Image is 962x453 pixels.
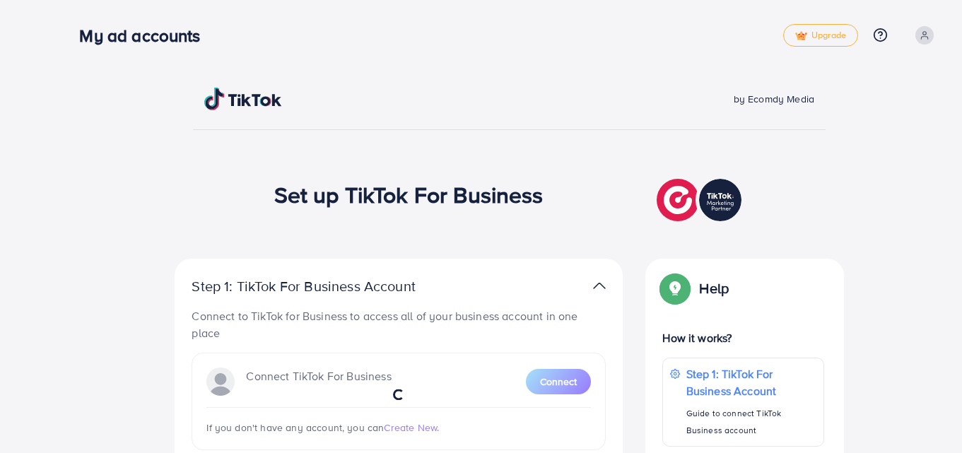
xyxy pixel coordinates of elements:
[795,30,846,41] span: Upgrade
[657,175,745,225] img: TikTok partner
[686,405,816,439] p: Guide to connect TikTok Business account
[204,88,282,110] img: TikTok
[274,181,544,208] h1: Set up TikTok For Business
[593,276,606,296] img: TikTok partner
[734,92,814,106] span: by Ecomdy Media
[686,365,816,399] p: Step 1: TikTok For Business Account
[699,280,729,297] p: Help
[79,25,211,46] h3: My ad accounts
[662,329,823,346] p: How it works?
[783,24,858,47] a: tickUpgrade
[795,31,807,41] img: tick
[192,278,460,295] p: Step 1: TikTok For Business Account
[662,276,688,301] img: Popup guide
